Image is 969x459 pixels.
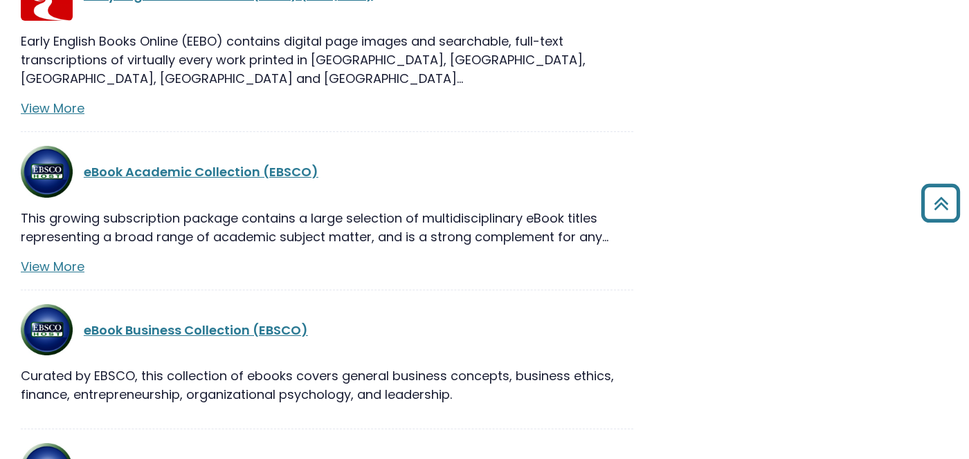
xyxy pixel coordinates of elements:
a: eBook Academic Collection (EBSCO) [84,163,318,180]
a: eBook Business Collection (EBSCO) [84,321,308,339]
a: View More [21,258,84,275]
a: Back to Top [916,190,966,216]
p: Early English Books Online (EEBO) contains digital page images and searchable, full-text transcri... [21,32,633,88]
a: View More [21,100,84,117]
p: This growing subscription package contains a large selection of multidisciplinary eBook titles re... [21,209,633,246]
p: Curated by EBSCO, this collection of ebooks covers general business concepts, business ethics, fi... [21,366,633,404]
